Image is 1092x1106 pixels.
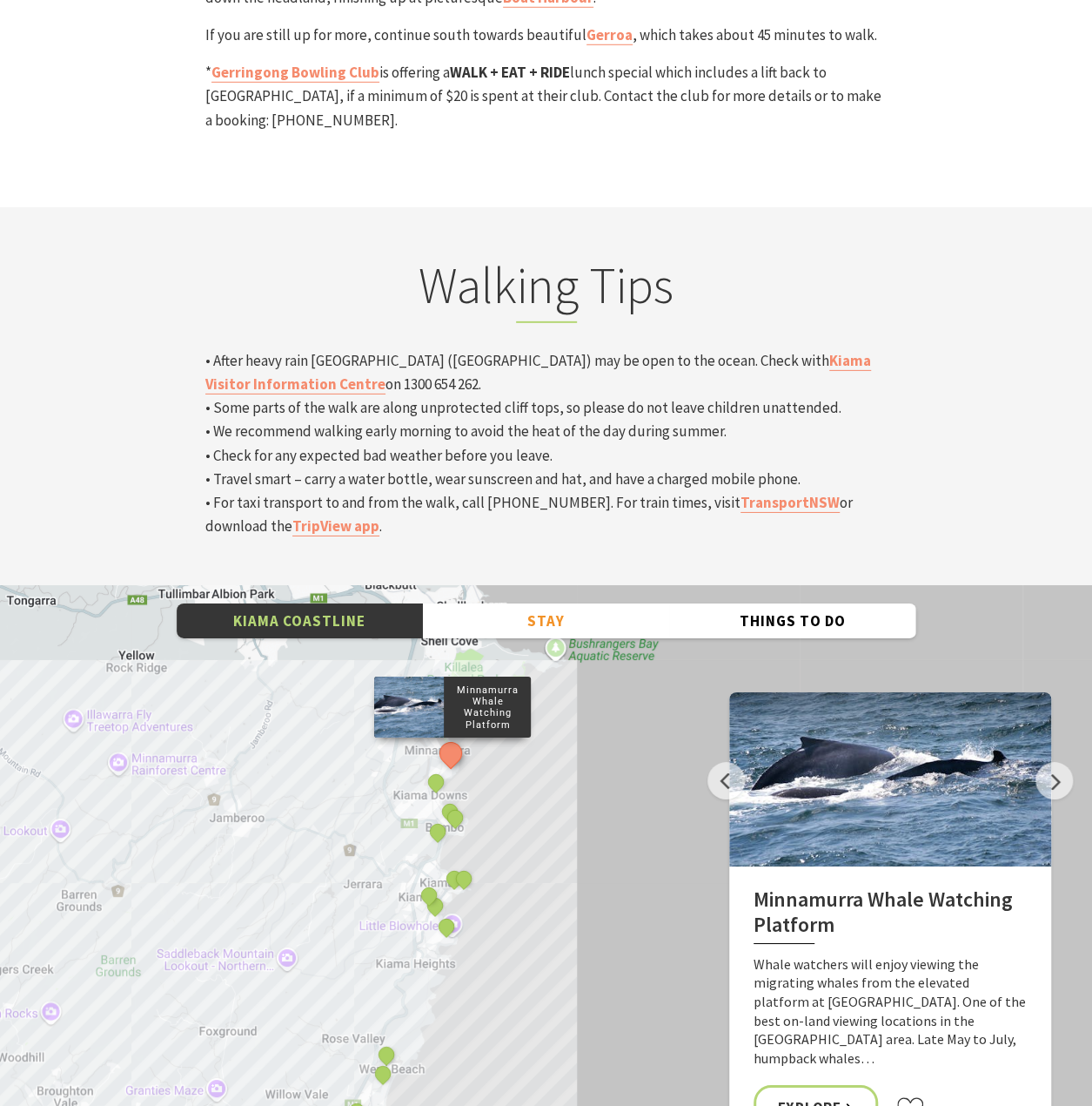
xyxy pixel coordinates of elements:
[211,63,379,83] a: Gerringong Bowling Club
[444,682,531,733] p: Minnamurra Whale Watching Platform
[443,806,466,829] button: See detail about Bombo Headland
[205,351,871,395] a: Kiama Visitor Information Centre
[292,516,379,536] a: TripView app
[423,604,669,639] button: Stay
[452,867,474,890] button: See detail about Kiama Blowhole
[205,24,888,47] p: If you are still up for more, continue south towards beautiful , which takes about 45 minutes to ...
[205,349,888,539] p: • After heavy rain [GEOGRAPHIC_DATA] ([GEOGRAPHIC_DATA]) may be open to the ocean. Check with on ...
[205,61,888,132] p: * is offering a lunch special which includes a lift back to [GEOGRAPHIC_DATA], if a minimum of $2...
[740,493,840,513] a: TransportNSW
[205,255,888,323] h2: Walking Tips
[707,762,745,799] button: Previous
[177,604,423,639] button: Kiama Coastline
[418,884,440,907] button: See detail about Surf Beach, Kiama
[426,820,449,843] button: See detail about Bombo Beach, Bombo
[425,771,447,793] button: See detail about Jones Beach, Kiama Downs
[435,915,458,938] button: See detail about Little Blowhole, Kiama
[1035,762,1073,799] button: Next
[371,1062,393,1085] button: See detail about Werri Beach and Point, Gerringong
[669,604,915,639] button: Things To Do
[586,25,633,45] a: Gerroa
[754,955,1027,1069] p: Whale watchers will enjoy viewing the migrating whales from the elevated platform at [GEOGRAPHIC_...
[754,887,1027,944] h2: Minnamurra Whale Watching Platform
[450,63,570,82] strong: WALK + EAT + RIDE
[375,1044,398,1067] button: See detail about Werri Lagoon, Gerringong
[434,738,466,770] button: See detail about Minnamurra Whale Watching Platform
